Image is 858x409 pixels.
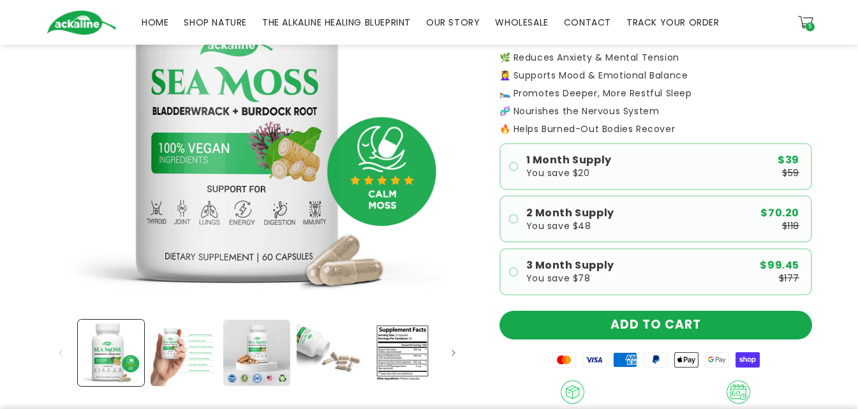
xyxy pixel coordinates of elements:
[184,17,247,28] span: SHOP NATURE
[78,320,144,386] button: Load image 1 in gallery view
[499,124,812,133] p: 🔥 Helps Burned-Out Bodies Recover
[526,168,590,177] span: You save $20
[176,9,255,36] a: SHOP NATURE
[262,17,411,28] span: THE ALKALINE HEALING BLUEPRINT
[495,17,548,28] span: WHOLESALE
[369,320,436,386] button: Load image 5 in gallery view
[727,380,751,405] img: 60_day_Guarantee.png
[418,9,487,36] a: OUR STORY
[526,221,591,230] span: You save $48
[499,53,812,115] p: 🌿 Reduces Anxiety & Mental Tension 💆‍♀️ Supports Mood & Emotional Balance 🛌 Promotes Deeper, More...
[297,320,363,386] button: Load image 4 in gallery view
[564,17,611,28] span: CONTACT
[561,380,585,405] img: Shipping.png
[142,17,168,28] span: HOME
[426,17,480,28] span: OUR STORY
[760,208,799,218] span: $70.20
[499,311,812,339] button: ADD TO CART
[526,260,614,271] span: 3 Month Supply
[626,17,720,28] span: TRACK YOUR ORDER
[255,9,418,36] a: THE ALKALINE HEALING BLUEPRINT
[487,9,556,36] a: WHOLESALE
[223,320,290,386] button: Load image 3 in gallery view
[526,274,591,283] span: You save $78
[526,155,612,165] span: 1 Month Supply
[47,339,75,367] button: Slide left
[779,274,799,283] span: $177
[47,10,117,35] img: Ackaline
[619,9,727,36] a: TRACK YOUR ORDER
[782,168,799,177] span: $59
[808,22,812,31] span: 5
[134,9,176,36] a: HOME
[556,9,619,36] a: CONTACT
[151,320,217,386] button: Load image 2 in gallery view
[440,339,468,367] button: Slide right
[760,260,799,271] span: $99.45
[782,221,799,230] span: $118
[526,208,614,218] span: 2 Month Supply
[778,155,799,165] span: $39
